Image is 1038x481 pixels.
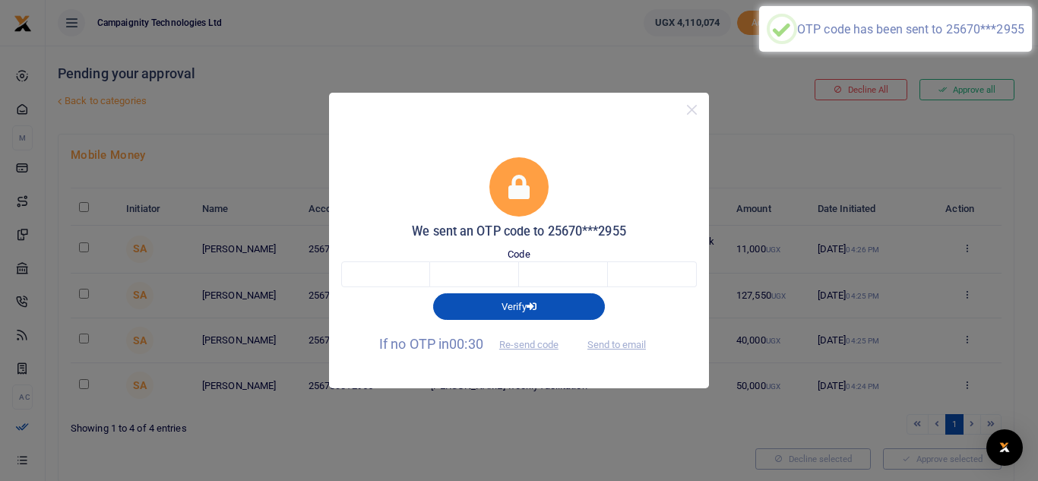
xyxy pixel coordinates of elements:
[449,336,483,352] span: 00:30
[379,336,571,352] span: If no OTP in
[797,22,1024,36] div: OTP code has been sent to 25670***2955
[681,99,703,121] button: Close
[433,293,605,319] button: Verify
[508,247,530,262] label: Code
[986,429,1023,466] div: Open Intercom Messenger
[341,224,697,239] h5: We sent an OTP code to 25670***2955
